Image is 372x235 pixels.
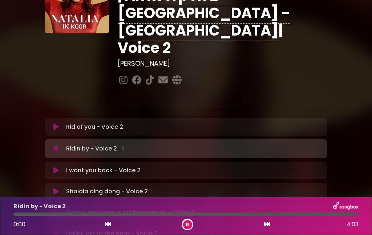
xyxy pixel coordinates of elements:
[66,123,123,131] p: Rid of you - Voice 2
[347,220,359,229] span: 4:03
[117,144,127,154] img: waveform4.gif
[66,166,141,175] p: I want you back - Voice 2
[13,220,25,228] span: 0:00
[118,59,327,67] h3: [PERSON_NAME]
[13,202,66,211] p: Ridin by - Voice 2
[66,187,148,196] p: Shalala ding dong - Voice 2
[333,202,359,211] img: songbox-logo-white.png
[66,144,127,154] p: Ridin by - Voice 2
